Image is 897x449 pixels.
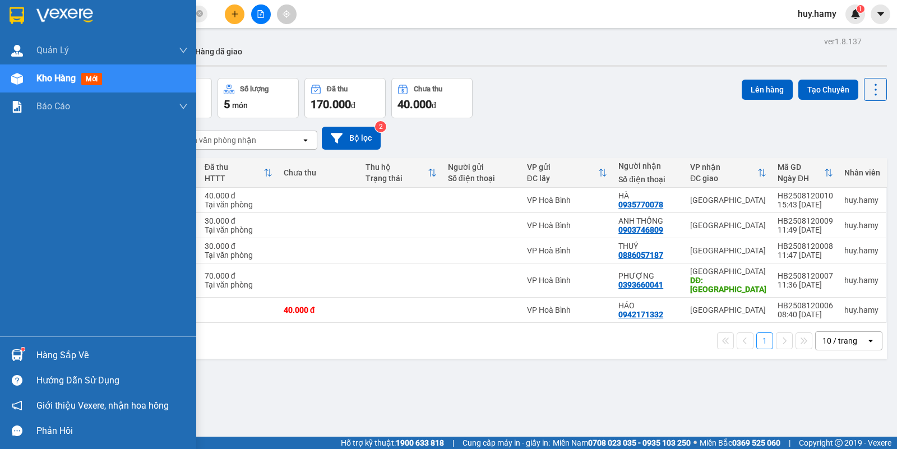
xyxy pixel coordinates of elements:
sup: 1 [857,5,864,13]
img: warehouse-icon [11,45,23,57]
button: Lên hàng [742,80,793,100]
div: ĐC lấy [527,174,598,183]
div: Chọn văn phòng nhận [179,135,256,146]
span: đ [432,101,436,110]
span: down [179,102,188,111]
div: Tại văn phòng [205,200,272,209]
button: Chưa thu40.000đ [391,78,473,118]
span: close-circle [196,9,203,20]
div: 0393660041 [618,280,663,289]
b: Nhà Xe Hà My [64,7,149,21]
button: file-add [251,4,271,24]
span: Kho hàng [36,73,76,84]
div: [GEOGRAPHIC_DATA] [690,196,766,205]
div: Số điện thoại [618,175,679,184]
img: logo-vxr [10,7,24,24]
b: GỬI : VP Hoà Bình [5,70,130,89]
div: 11:47 [DATE] [778,251,833,260]
span: down [179,46,188,55]
div: THUÝ [618,242,679,251]
span: message [12,425,22,436]
div: Trạng thái [366,174,428,183]
div: VP Hoà Bình [527,305,607,314]
div: PHƯỢNG [618,271,679,280]
span: huy.hamy [789,7,845,21]
span: phone [64,41,73,50]
span: 40.000 [397,98,432,111]
div: 11:49 [DATE] [778,225,833,234]
div: HTTT [205,174,263,183]
div: 40.000 đ [205,191,272,200]
div: ver 1.8.137 [824,35,862,48]
button: caret-down [871,4,890,24]
span: Miền Bắc [700,437,780,449]
li: 995 [PERSON_NAME] [5,25,214,39]
div: huy.hamy [844,221,880,230]
span: Quản Lý [36,43,69,57]
span: Hỗ trợ kỹ thuật: [341,437,444,449]
div: ĐC giao [690,174,757,183]
div: HB2508120009 [778,216,833,225]
span: 1 [858,5,862,13]
th: Toggle SortBy [685,158,772,188]
div: HB2508120008 [778,242,833,251]
span: close-circle [196,10,203,17]
span: 5 [224,98,230,111]
div: Người nhận [618,161,679,170]
div: Tại văn phòng [205,225,272,234]
div: Tại văn phòng [205,251,272,260]
div: Mã GD [778,163,824,172]
span: mới [81,73,102,85]
button: 1 [756,332,773,349]
div: ANH THỐNG [618,216,679,225]
div: 11:36 [DATE] [778,280,833,289]
li: 0946 508 595 [5,39,214,53]
div: huy.hamy [844,276,880,285]
svg: open [301,136,310,145]
div: 0903746809 [618,225,663,234]
span: copyright [835,439,843,447]
span: question-circle [12,375,22,386]
button: aim [277,4,297,24]
strong: 1900 633 818 [396,438,444,447]
button: Đã thu170.000đ [304,78,386,118]
span: đ [351,101,355,110]
button: Số lượng5món [218,78,299,118]
span: ⚪️ [693,441,697,445]
sup: 1 [21,348,25,351]
div: Số điện thoại [448,174,516,183]
div: 30.000 đ [205,216,272,225]
button: Tạo Chuyến [798,80,858,100]
div: HB2508120010 [778,191,833,200]
div: huy.hamy [844,246,880,255]
div: HB2508120007 [778,271,833,280]
span: Cung cấp máy in - giấy in: [463,437,550,449]
div: VP Hoà Bình [527,276,607,285]
div: huy.hamy [844,196,880,205]
button: Bộ lọc [322,127,381,150]
span: Giới thiệu Vexere, nhận hoa hồng [36,399,169,413]
span: caret-down [876,9,886,19]
div: HÁO [618,301,679,310]
span: plus [231,10,239,18]
span: aim [283,10,290,18]
div: 10 / trang [822,335,857,346]
th: Toggle SortBy [360,158,442,188]
span: file-add [257,10,265,18]
div: 08:40 [DATE] [778,310,833,319]
div: [GEOGRAPHIC_DATA] [690,221,766,230]
div: VP Hoà Bình [527,221,607,230]
div: Đã thu [327,85,348,93]
div: Thu hộ [366,163,428,172]
div: Số lượng [240,85,269,93]
div: Tại văn phòng [205,280,272,289]
div: Người gửi [448,163,516,172]
sup: 2 [375,121,386,132]
div: Chưa thu [414,85,442,93]
span: environment [64,27,73,36]
span: Miền Nam [553,437,691,449]
strong: 0369 525 060 [732,438,780,447]
th: Toggle SortBy [521,158,613,188]
span: | [789,437,790,449]
div: VP gửi [527,163,598,172]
